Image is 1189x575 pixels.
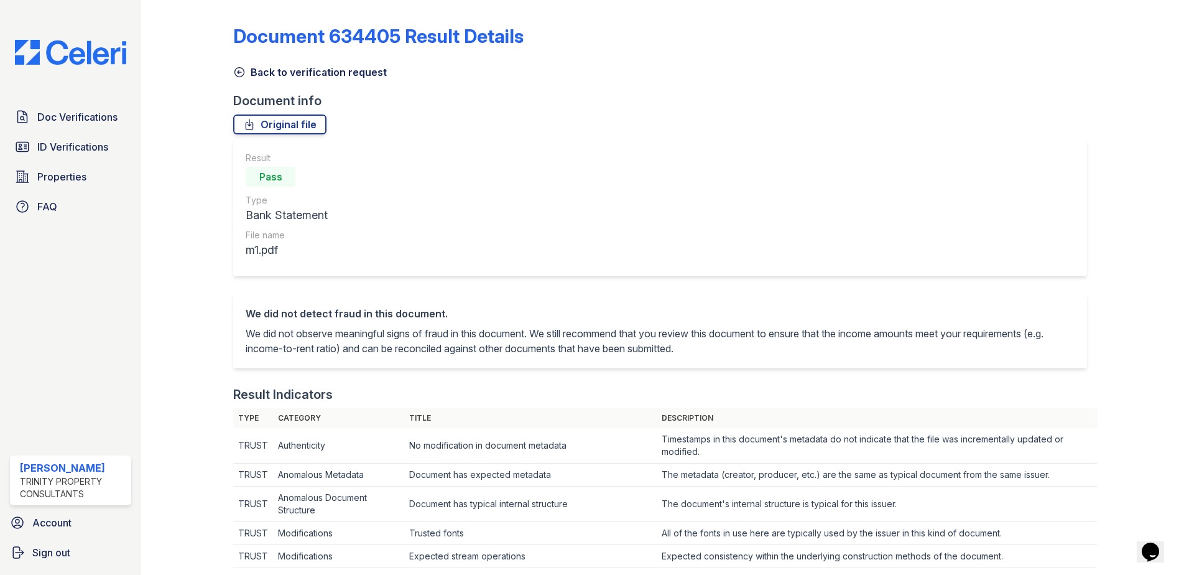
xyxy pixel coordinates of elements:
[657,428,1098,464] td: Timestamps in this document's metadata do not indicate that the file was incrementally updated or...
[233,25,524,47] a: Document 634405 Result Details
[10,164,131,189] a: Properties
[273,408,404,428] th: Category
[233,464,273,487] td: TRUST
[404,408,657,428] th: Title
[20,460,126,475] div: [PERSON_NAME]
[233,408,273,428] th: Type
[404,522,657,545] td: Trusted fonts
[246,306,1075,321] div: We did not detect fraud in this document.
[20,475,126,500] div: Trinity Property Consultants
[246,194,328,207] div: Type
[273,545,404,568] td: Modifications
[273,522,404,545] td: Modifications
[246,207,328,224] div: Bank Statement
[32,515,72,530] span: Account
[10,134,131,159] a: ID Verifications
[37,169,86,184] span: Properties
[273,428,404,464] td: Authenticity
[5,540,136,565] a: Sign out
[5,510,136,535] a: Account
[246,229,328,241] div: File name
[273,487,404,522] td: Anomalous Document Structure
[657,408,1098,428] th: Description
[657,545,1098,568] td: Expected consistency within the underlying construction methods of the document.
[233,92,1097,110] div: Document info
[657,487,1098,522] td: The document's internal structure is typical for this issuer.
[246,167,295,187] div: Pass
[233,522,273,545] td: TRUST
[233,386,333,403] div: Result Indicators
[657,522,1098,545] td: All of the fonts in use here are typically used by the issuer in this kind of document.
[37,199,57,214] span: FAQ
[10,194,131,219] a: FAQ
[246,241,328,259] div: m1.pdf
[233,428,273,464] td: TRUST
[246,152,328,164] div: Result
[37,139,108,154] span: ID Verifications
[233,487,273,522] td: TRUST
[10,105,131,129] a: Doc Verifications
[404,545,657,568] td: Expected stream operations
[404,487,657,522] td: Document has typical internal structure
[404,428,657,464] td: No modification in document metadata
[246,326,1075,356] p: We did not observe meaningful signs of fraud in this document. We still recommend that you review...
[233,545,273,568] td: TRUST
[273,464,404,487] td: Anomalous Metadata
[404,464,657,487] td: Document has expected metadata
[233,115,326,134] a: Original file
[32,545,70,560] span: Sign out
[1137,525,1177,563] iframe: chat widget
[657,464,1098,487] td: The metadata (creator, producer, etc.) are the same as typical document from the same issuer.
[233,65,387,80] a: Back to verification request
[5,40,136,65] img: CE_Logo_Blue-a8612792a0a2168367f1c8372b55b34899dd931a85d93a1a3d3e32e68fde9ad4.png
[37,110,118,124] span: Doc Verifications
